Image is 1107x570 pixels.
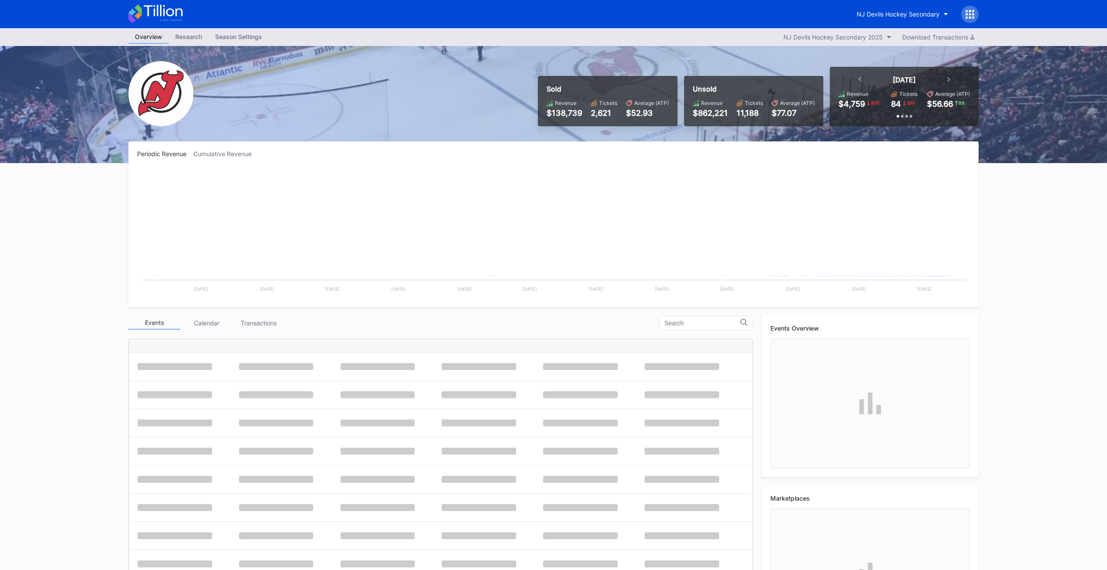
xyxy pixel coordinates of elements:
text: [DATE] [391,286,406,292]
div: Calendar [180,316,233,330]
text: [DATE] [260,286,274,292]
div: Download Transactions [902,33,974,41]
div: 8 % [958,99,966,106]
button: NJ Devils Hockey Secondary [850,6,955,22]
button: Download Transactions [898,31,979,43]
button: NJ Devils Hockey Secondary 2025 [779,31,896,43]
div: 11,188 [737,108,763,118]
div: 84 [891,99,901,108]
div: 35 % [906,99,916,106]
div: $52.93 [626,108,669,118]
div: Transactions [233,316,285,330]
input: Search [665,320,740,327]
div: NJ Devils Hockey Secondary 2025 [783,33,883,41]
div: Events Overview [770,324,970,332]
a: Overview [128,30,169,44]
div: $138,739 [547,108,582,118]
text: [DATE] [589,286,603,292]
div: $77.07 [772,108,815,118]
a: Season Settings [209,30,269,44]
div: Marketplaces [770,495,970,502]
div: Cumulative Revenue [193,150,259,157]
div: $56.66 [927,99,953,108]
div: Revenue [847,91,868,97]
div: Tickets [599,100,617,106]
div: $4,759 [838,99,865,108]
div: Revenue [555,100,576,106]
div: Average (ATP) [634,100,669,106]
text: [DATE] [457,286,472,292]
div: 2,621 [591,108,617,118]
div: [DATE] [893,75,916,84]
div: Average (ATP) [935,91,970,97]
div: $862,221 [693,108,728,118]
svg: Chart title [137,168,970,298]
text: [DATE] [194,286,208,292]
text: [DATE] [523,286,537,292]
a: Research [169,30,209,44]
div: Sold [547,85,669,93]
text: [DATE] [852,286,866,292]
div: 30 % [870,99,880,106]
text: [DATE] [720,286,734,292]
div: Research [169,30,209,43]
div: Periodic Revenue [137,150,193,157]
div: Events [128,316,180,330]
div: Tickets [745,100,763,106]
div: Average (ATP) [780,100,815,106]
div: Unsold [693,85,815,93]
div: Tickets [899,91,917,97]
img: NJ_Devils_Hockey_Secondary.png [128,61,193,126]
text: [DATE] [325,286,340,292]
text: [DATE] [655,286,669,292]
text: [DATE] [786,286,800,292]
div: Season Settings [209,30,269,43]
div: Revenue [701,100,723,106]
text: [DATE] [917,286,932,292]
div: NJ Devils Hockey Secondary [857,10,940,18]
